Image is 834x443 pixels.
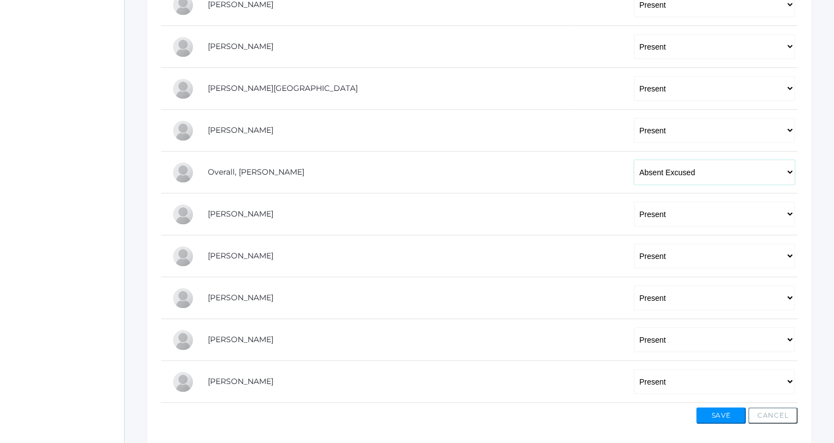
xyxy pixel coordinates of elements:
a: [PERSON_NAME] [208,125,273,135]
button: Cancel [748,407,798,424]
a: [PERSON_NAME] [208,209,273,219]
a: [PERSON_NAME] [208,376,273,386]
div: Marissa Myers [172,120,194,142]
div: Chris Overall [172,161,194,183]
a: [PERSON_NAME] [208,334,273,344]
a: [PERSON_NAME] [208,293,273,302]
a: [PERSON_NAME] [208,251,273,261]
a: [PERSON_NAME] [208,41,273,51]
div: Cole Pecor [172,245,194,267]
button: Save [696,407,746,424]
a: Overall, [PERSON_NAME] [208,167,304,177]
div: Abby Zylstra [172,371,194,393]
div: Leah Vichinsky [172,329,194,351]
a: [PERSON_NAME][GEOGRAPHIC_DATA] [208,83,358,93]
div: Shelby Hill [172,78,194,100]
div: Raelyn Hazen [172,36,194,58]
div: Olivia Puha [172,287,194,309]
div: Payton Paterson [172,203,194,225]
